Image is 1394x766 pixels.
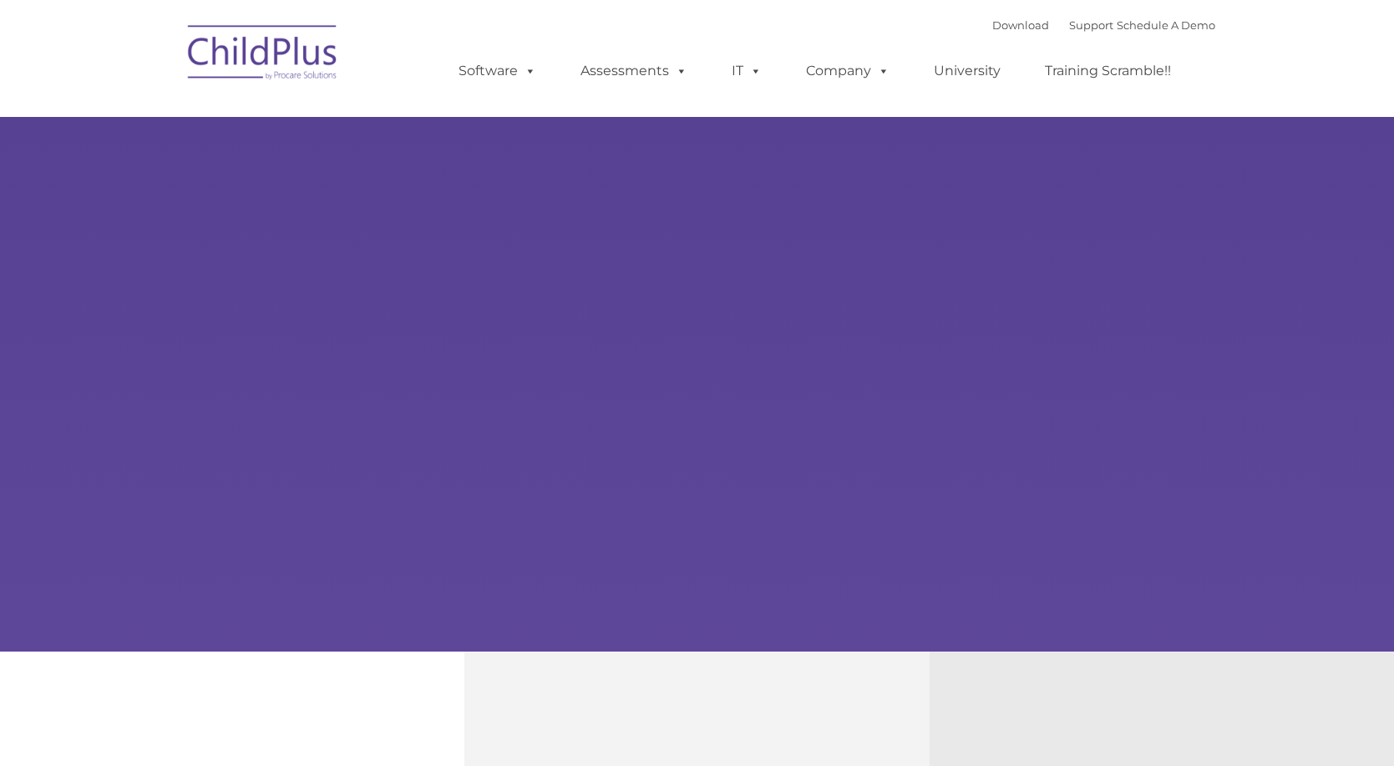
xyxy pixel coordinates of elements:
img: ChildPlus by Procare Solutions [180,13,347,97]
a: Download [992,18,1049,32]
a: IT [715,54,778,88]
a: Schedule A Demo [1117,18,1215,32]
a: Company [789,54,906,88]
font: | [992,18,1215,32]
a: Assessments [564,54,704,88]
a: Training Scramble!! [1028,54,1188,88]
a: University [917,54,1017,88]
a: Software [442,54,553,88]
a: Support [1069,18,1113,32]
